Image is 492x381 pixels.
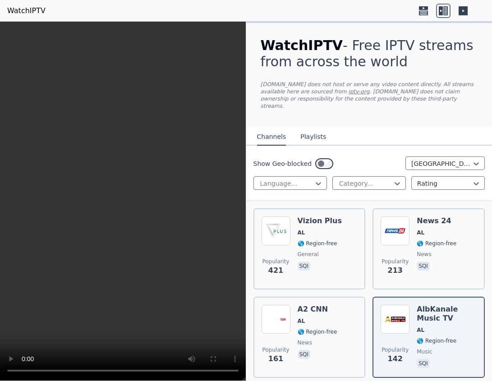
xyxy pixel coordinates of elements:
button: Channels [257,129,286,146]
span: 🌎 Region-free [298,240,337,247]
h6: A2 CNN [298,305,337,314]
span: AL [417,229,424,236]
img: A2 CNN [262,305,290,334]
h6: News 24 [417,216,456,225]
span: Popularity [262,346,289,353]
span: general [298,251,319,258]
span: 🌎 Region-free [417,240,456,247]
span: 142 [388,353,403,364]
span: 🌎 Region-free [298,328,337,335]
span: 213 [388,265,403,276]
span: Popularity [382,258,409,265]
span: news [298,339,312,346]
span: 🌎 Region-free [417,337,456,344]
img: AlbKanale Music TV [381,305,409,334]
a: WatchIPTV [7,5,46,16]
span: 421 [268,265,283,276]
img: News 24 [381,216,409,245]
p: sqi [417,262,430,271]
h1: - Free IPTV streams from across the world [261,37,478,70]
label: Show Geo-blocked [253,159,312,168]
p: [DOMAIN_NAME] does not host or serve any video content directly. All streams available here are s... [261,81,478,110]
a: iptv-org [349,88,370,95]
button: Playlists [300,129,326,146]
h6: Vizion Plus [298,216,342,225]
span: 161 [268,353,283,364]
span: AL [298,229,305,236]
span: AL [298,317,305,325]
p: sqi [298,262,311,271]
img: Vizion Plus [262,216,290,245]
h6: AlbKanale Music TV [417,305,477,323]
span: WatchIPTV [261,37,343,53]
span: Popularity [382,346,409,353]
p: sqi [417,359,430,368]
span: music [417,348,432,355]
span: Popularity [262,258,289,265]
p: sqi [298,350,311,359]
span: news [417,251,431,258]
span: AL [417,326,424,334]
